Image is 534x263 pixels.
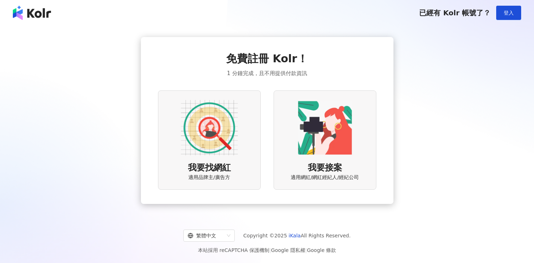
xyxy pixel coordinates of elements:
[271,247,305,253] a: Google 隱私權
[181,99,238,156] img: AD identity option
[305,247,307,253] span: |
[227,69,307,78] span: 1 分鐘完成，且不用提供付款資訊
[504,10,514,16] span: 登入
[496,6,521,20] button: 登入
[188,162,231,174] span: 我要找網紅
[13,6,51,20] img: logo
[188,174,230,181] span: 適用品牌主/廣告方
[289,233,301,238] a: iKala
[419,9,490,17] span: 已經有 Kolr 帳號了？
[307,247,336,253] a: Google 條款
[198,246,336,254] span: 本站採用 reCAPTCHA 保護機制
[269,247,271,253] span: |
[296,99,354,156] img: KOL identity option
[226,51,308,66] span: 免費註冊 Kolr！
[291,174,359,181] span: 適用網紅/網紅經紀人/經紀公司
[188,230,224,241] div: 繁體中文
[308,162,342,174] span: 我要接案
[243,231,351,240] span: Copyright © 2025 All Rights Reserved.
